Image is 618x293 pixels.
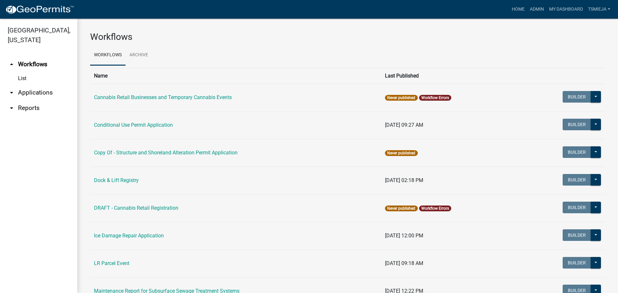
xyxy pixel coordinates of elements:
button: Builder [563,229,591,241]
a: Home [509,3,527,15]
a: Admin [527,3,547,15]
a: DRAFT - Cannabis Retail Registration [94,205,178,211]
a: Conditional Use Permit Application [94,122,173,128]
button: Builder [563,174,591,186]
i: arrow_drop_down [8,104,15,112]
button: Builder [563,119,591,130]
span: Never published [385,206,417,211]
i: arrow_drop_down [8,89,15,96]
span: Never published [385,95,417,101]
th: Name [90,68,381,84]
th: Last Published [381,68,519,84]
i: arrow_drop_up [8,60,15,68]
h3: Workflows [90,32,605,42]
a: Archive [126,45,152,66]
a: Dock & Lift Registry [94,177,139,183]
button: Builder [563,146,591,158]
a: tsmieja [585,3,613,15]
button: Builder [563,257,591,269]
a: Cannabis Retail Businesses and Temporary Cannabis Events [94,94,232,100]
a: Workflow Errors [421,96,449,100]
a: LR Parcel Event [94,260,129,266]
button: Builder [563,91,591,103]
a: Workflows [90,45,126,66]
a: Workflow Errors [421,206,449,211]
span: [DATE] 09:18 AM [385,260,423,266]
span: [DATE] 09:27 AM [385,122,423,128]
a: Copy Of - Structure and Shoreland Alteration Permit Application [94,150,238,156]
span: [DATE] 12:00 PM [385,233,423,239]
span: Never published [385,150,417,156]
button: Builder [563,202,591,213]
a: My Dashboard [547,3,585,15]
a: Ice Damage Repair Application [94,233,164,239]
span: [DATE] 02:18 PM [385,177,423,183]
